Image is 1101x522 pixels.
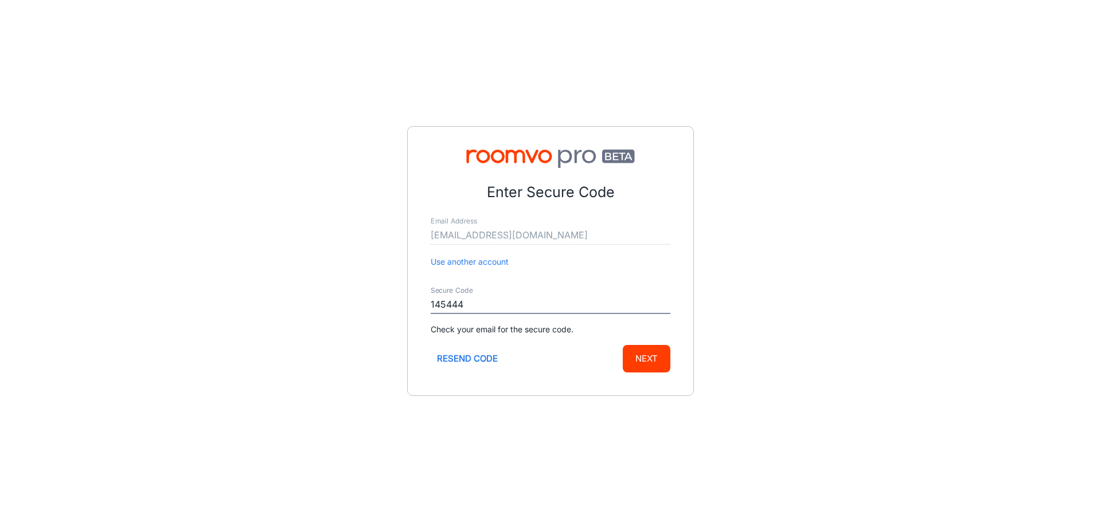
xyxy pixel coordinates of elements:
[623,345,670,372] button: Next
[431,150,670,168] img: Roomvo PRO Beta
[431,182,670,203] p: Enter Secure Code
[431,226,670,245] input: myname@example.com
[431,217,477,226] label: Email Address
[431,296,670,314] input: Enter secure code
[431,286,473,296] label: Secure Code
[431,256,509,268] button: Use another account
[431,323,670,336] p: Check your email for the secure code.
[431,345,504,372] button: Resend code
